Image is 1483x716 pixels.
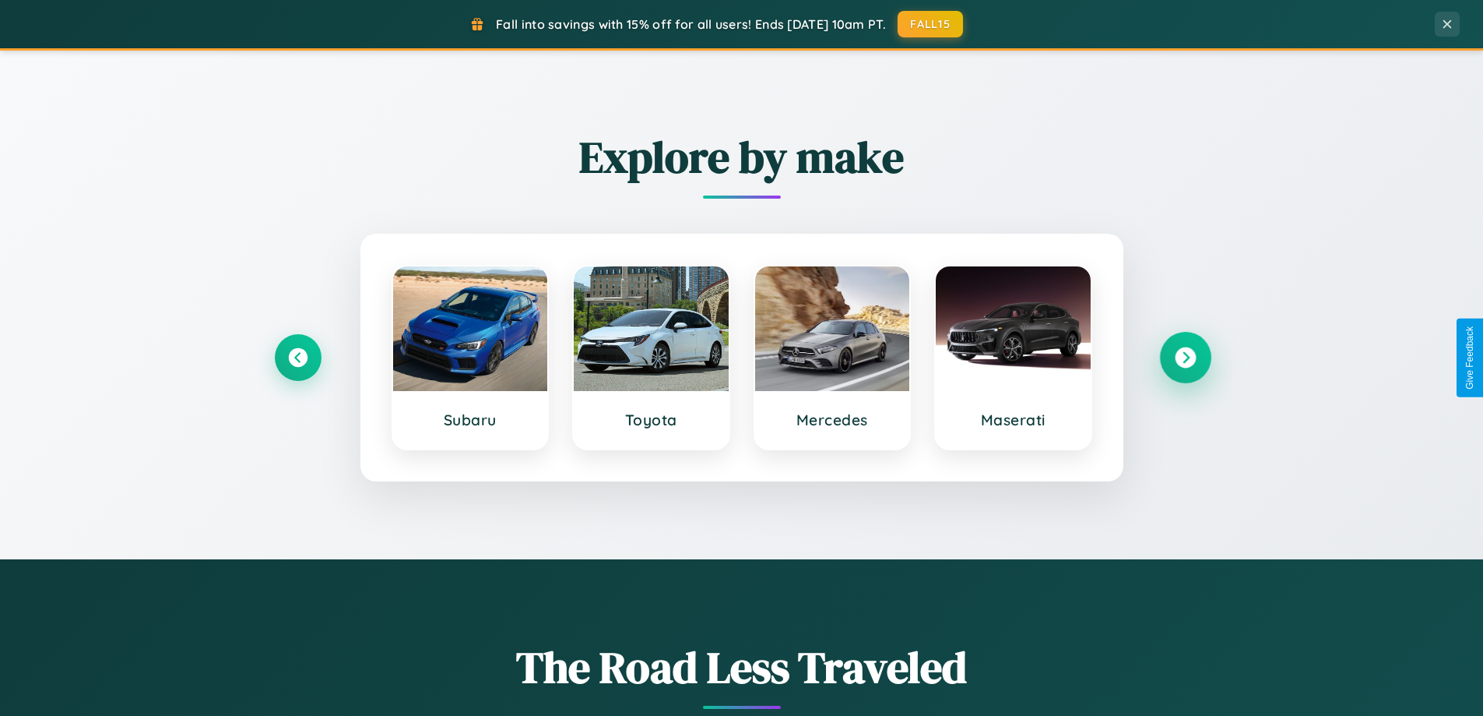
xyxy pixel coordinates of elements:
[951,411,1075,429] h3: Maserati
[771,411,894,429] h3: Mercedes
[496,16,886,32] span: Fall into savings with 15% off for all users! Ends [DATE] 10am PT.
[275,637,1209,697] h1: The Road Less Traveled
[409,411,532,429] h3: Subaru
[275,127,1209,187] h2: Explore by make
[1464,326,1475,390] div: Give Feedback
[589,411,713,429] h3: Toyota
[898,11,963,37] button: FALL15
